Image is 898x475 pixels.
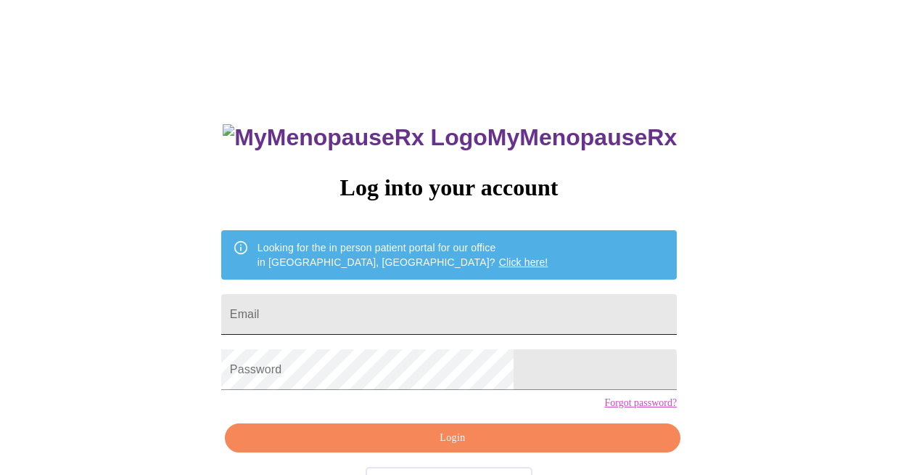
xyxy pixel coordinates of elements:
[604,397,677,409] a: Forgot password?
[258,235,548,275] div: Looking for the in person patient portal for our office in [GEOGRAPHIC_DATA], [GEOGRAPHIC_DATA]?
[223,124,677,151] h3: MyMenopauseRx
[242,429,664,447] span: Login
[499,256,548,268] a: Click here!
[221,174,677,201] h3: Log into your account
[223,124,487,151] img: MyMenopauseRx Logo
[225,423,680,453] button: Login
